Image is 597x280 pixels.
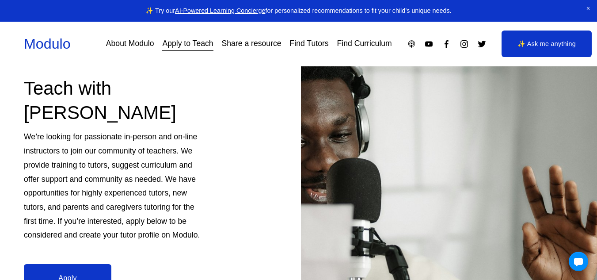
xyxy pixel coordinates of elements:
a: About Modulo [106,36,154,52]
a: Modulo [24,36,71,52]
a: AI-Powered Learning Concierge [175,7,265,14]
a: Instagram [460,39,469,49]
a: ✨ Ask me anything [502,31,592,57]
a: YouTube [424,39,433,49]
p: We’re looking for passionate in-person and on-line instructors to join our community of teachers.... [24,130,204,242]
h2: Teach with [PERSON_NAME] [24,77,204,125]
a: Find Tutors [290,36,329,52]
a: Facebook [442,39,451,49]
a: Share a resource [222,36,281,52]
a: Twitter [477,39,487,49]
a: Apply to Teach [162,36,213,52]
a: Apple Podcasts [407,39,416,49]
a: Find Curriculum [337,36,392,52]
